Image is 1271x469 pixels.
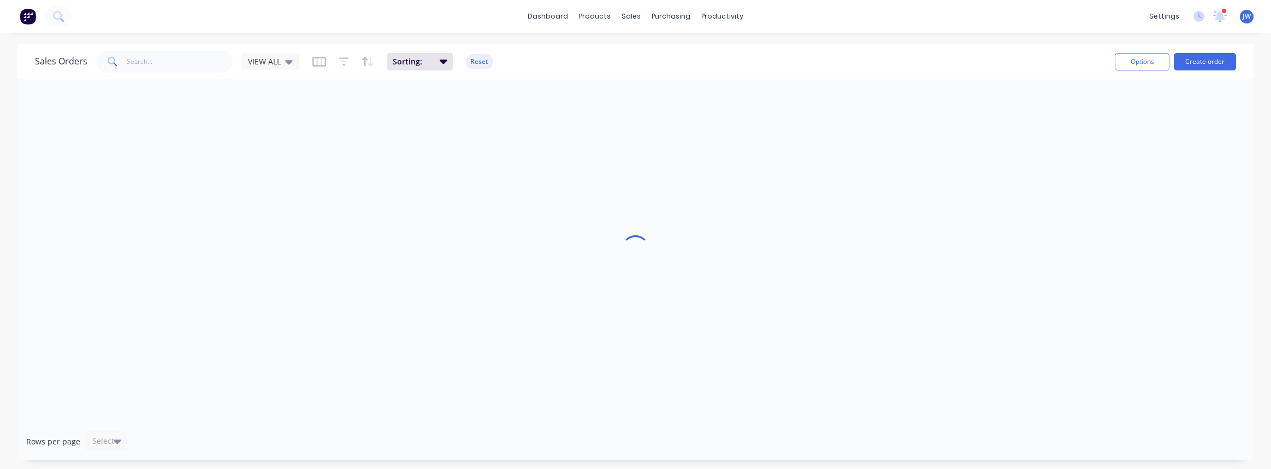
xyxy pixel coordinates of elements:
h1: Sales Orders [35,56,87,67]
div: sales [616,8,646,25]
div: productivity [696,8,749,25]
button: Create order [1174,53,1236,70]
a: dashboard [522,8,574,25]
div: settings [1144,8,1185,25]
button: Sorting: [387,53,453,70]
button: Options [1115,53,1169,70]
span: Rows per page [26,436,80,447]
div: Select... [92,436,121,447]
button: Reset [466,54,493,69]
span: JW [1243,11,1251,21]
div: products [574,8,616,25]
input: Search... [127,51,233,73]
div: purchasing [646,8,696,25]
img: Factory [20,8,36,25]
span: VIEW ALL [248,56,281,67]
span: Sorting: [393,56,433,67]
